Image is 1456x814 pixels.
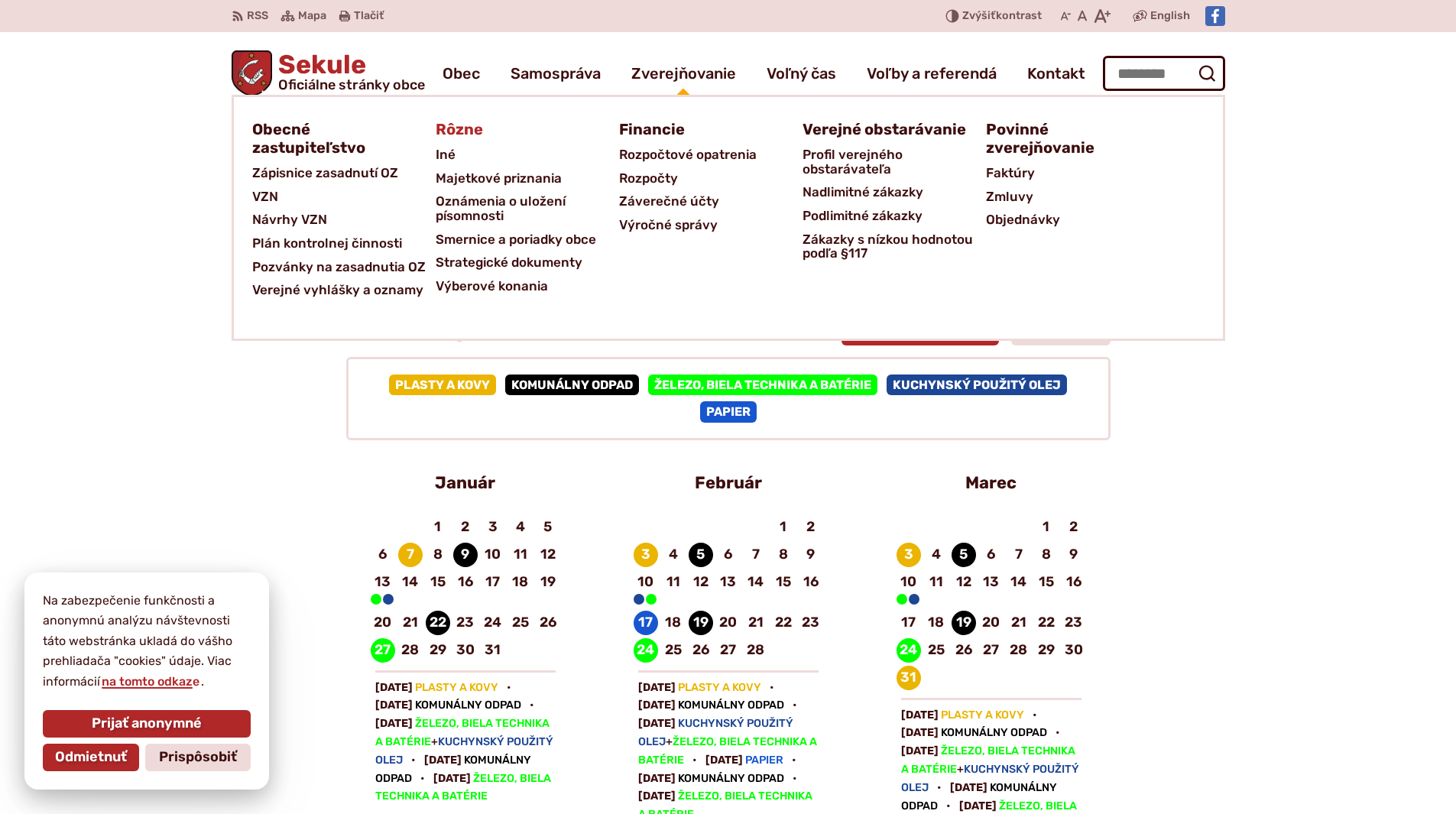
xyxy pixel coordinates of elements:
span: Zmluvy [986,185,1033,209]
span: [DATE] [638,772,676,785]
img: Prejsť na domovskú stránku [232,50,273,96]
span: Prispôsobiť [159,749,237,766]
a: VZN [252,185,436,209]
span: Voľby a referendá [867,52,997,95]
span: 18 [508,571,533,594]
span: Prijať anonymné [92,715,202,732]
span: 31 [897,666,921,689]
a: Obec [443,52,480,95]
span: 23 [799,611,823,634]
span: 16 [453,571,478,594]
span: Papier [745,754,783,767]
a: Voľný čas [767,52,836,95]
span: 16 [799,571,823,594]
span: [DATE] [424,754,462,767]
span: Komunálny odpad [941,726,1047,739]
span: 31 [481,639,505,662]
span: 3 [481,516,505,539]
span: Obecné zastupiteľstvo [252,115,417,161]
span: 23 [453,611,478,634]
span: 9 [453,543,478,566]
span: 4 [661,543,686,566]
span: 21 [744,611,768,634]
span: Železo, biela technika a batérie [638,735,817,767]
span: 15 [1034,571,1059,594]
a: Strategické dokumenty [436,251,619,274]
span: Verejné vyhlášky a oznamy [252,278,423,302]
span: Iné [436,143,456,167]
span: RSS [247,7,268,25]
p: + [375,717,553,767]
span: 12 [689,571,713,594]
a: Faktúry [986,161,1169,185]
span: 20 [371,611,395,634]
span: Komunálny odpad [678,772,784,785]
span: 5 [689,543,713,566]
span: Majetkové priznania [436,167,562,190]
span: 12 [952,571,976,594]
span: 26 [952,639,976,662]
span: [DATE] [705,754,743,767]
span: 19 [536,571,560,594]
header: Január [365,465,566,501]
span: 28 [744,639,768,662]
a: Verejné vyhlášky a oznamy [252,278,436,302]
span: 28 [1007,639,1031,662]
span: 26 [536,611,560,634]
span: 25 [661,639,686,662]
h2: Zvoz odpadu [346,310,1111,342]
span: 10 [481,543,505,566]
span: Kuchynský použitý olej [375,735,553,767]
span: 13 [716,571,741,594]
span: 14 [1007,571,1031,594]
span: Výročné správy [619,213,718,237]
span: Výberové konania [436,274,548,298]
span: 9 [799,543,823,566]
button: Prispôsobiť [145,744,251,771]
a: na tomto odkaze [100,674,201,689]
a: Zápisnice zasadnutí OZ [252,161,436,185]
span: Objednávky [986,208,1060,232]
span: Smernice a poriadky obce [436,228,596,251]
a: Pozvánky na zasadnutia OZ [252,255,436,279]
span: 22 [1034,611,1059,634]
span: Mapa [298,7,326,25]
span: 11 [508,543,533,566]
span: 17 [634,611,658,634]
span: Plasty a kovy [389,375,496,395]
span: 14 [398,571,423,594]
span: 24 [634,639,658,662]
span: 11 [924,571,949,594]
span: [DATE] [901,726,939,739]
span: 8 [426,543,450,566]
a: Záverečné účty [619,190,803,213]
span: [DATE] [638,699,676,712]
span: Kuchynský použitý olej [887,375,1067,395]
span: Zverejňovanie [631,52,736,95]
span: Kuchynský použitý olej [901,763,1079,794]
span: 1 [426,516,450,539]
span: [DATE] [375,699,413,712]
span: 13 [979,571,1004,594]
span: 21 [1007,611,1031,634]
span: 22 [426,611,450,634]
header: Február [627,465,829,501]
span: [DATE] [375,681,413,694]
span: 24 [897,639,921,662]
a: Návrhy VZN [252,208,436,232]
a: Podlimitné zákazky [803,204,986,228]
a: Zákazky s nízkou hodnotou podľa §117 [803,228,986,265]
a: Verejné obstarávanie [803,115,968,143]
a: Výročné správy [619,213,803,237]
span: 8 [771,543,796,566]
span: 24 [481,611,505,634]
p: + [901,744,1079,794]
span: Plasty a kovy [415,681,498,694]
span: 27 [979,639,1004,662]
span: 6 [979,543,1004,566]
span: 29 [1034,639,1059,662]
span: 9 [1062,543,1086,566]
span: 23 [1062,611,1086,634]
